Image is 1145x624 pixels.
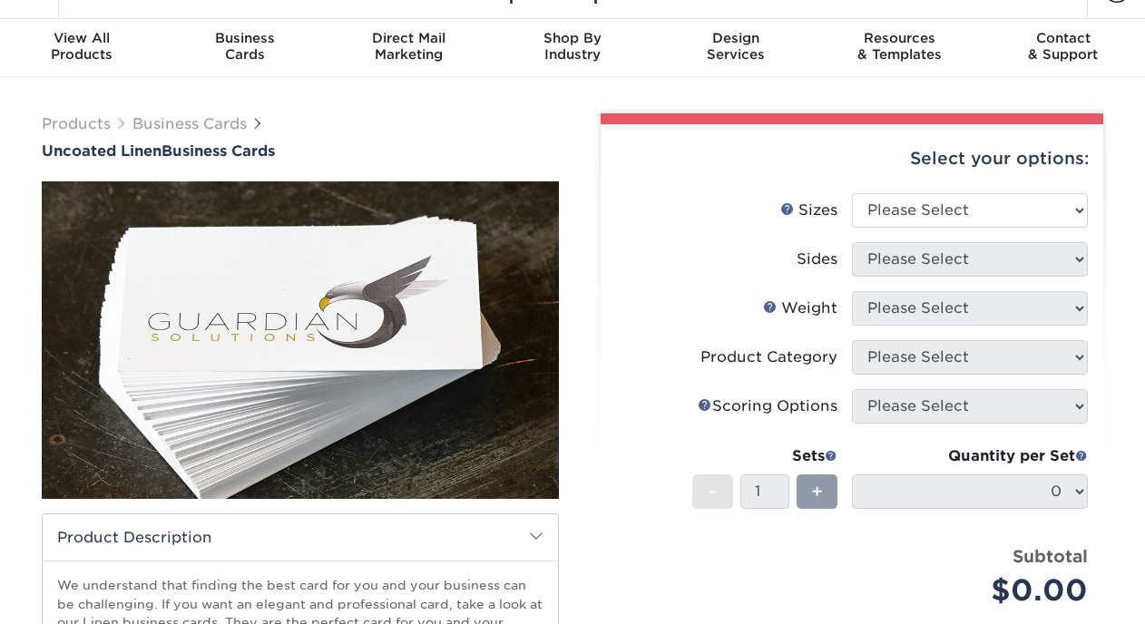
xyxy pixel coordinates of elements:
div: Quantity per Set [852,445,1088,467]
div: Select your options: [615,124,1089,193]
div: Sides [797,249,837,270]
a: Resources& Templates [817,19,981,77]
span: Shop By [491,30,654,46]
h1: Business Cards [42,142,559,160]
h2: Product Description [43,514,558,561]
a: Uncoated LinenBusiness Cards [42,142,559,160]
a: Business Cards [132,115,247,132]
a: BusinessCards [163,19,327,77]
div: & Support [982,30,1145,63]
a: Contact& Support [982,19,1145,77]
div: & Templates [817,30,981,63]
a: Direct MailMarketing [328,19,491,77]
span: Resources [817,30,981,46]
div: $0.00 [866,569,1088,612]
span: Business [163,30,327,46]
a: Shop ByIndustry [491,19,654,77]
div: Weight [763,297,837,319]
div: Marketing [328,30,491,63]
strong: Subtotal [1013,546,1088,566]
div: Industry [491,30,654,63]
span: - [709,478,717,505]
div: Sets [692,445,837,467]
div: Sizes [780,200,837,221]
span: Design [654,30,817,46]
a: Products [42,115,111,132]
span: Uncoated Linen [42,142,161,160]
div: Services [654,30,817,63]
img: Uncoated Linen 01 [42,82,559,599]
div: Scoring Options [698,395,837,417]
span: + [811,478,823,505]
span: Contact [982,30,1145,46]
div: Product Category [700,346,837,368]
div: Cards [163,30,327,63]
span: Direct Mail [328,30,491,46]
a: DesignServices [654,19,817,77]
